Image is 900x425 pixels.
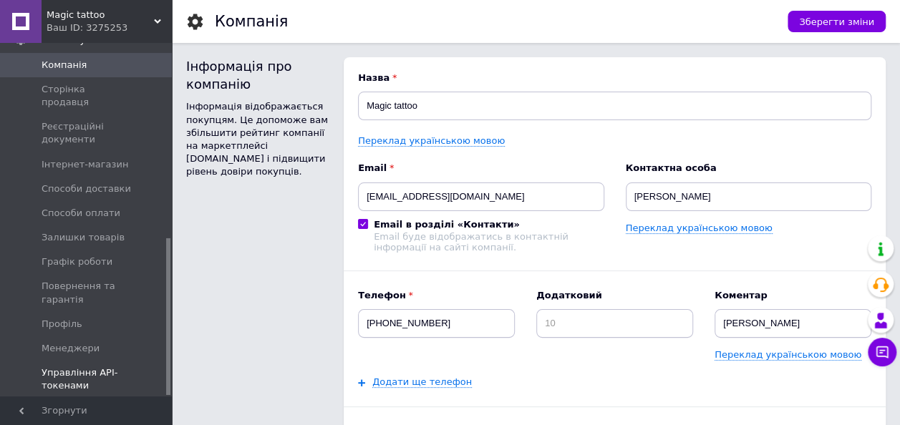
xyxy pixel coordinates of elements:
span: Зберегти зміни [799,16,874,27]
span: Управління API-токенами [42,366,132,392]
b: Додатковий [536,289,693,302]
button: Чат з покупцем [868,338,896,366]
body: Редактор, B30DE4F3-CEB2-4441-866F-B3A800D9AE08 [14,14,498,191]
span: Повернення та гарантія [42,280,132,306]
input: Електронна адреса [358,182,604,211]
a: Переклад українською мовою [358,135,505,147]
input: Наприклад: Бухгалтерія [715,309,871,338]
em: це високої якості продукт, який створений для тимчасового татуювання ( для нанесення гліттеру або... [14,79,495,134]
p: - Ще маємо у продажі додаткові матеріали для створення тимчасового татуювання. [14,77,498,167]
span: Способи оплати [42,207,120,220]
span: Компанія [42,59,87,72]
span: Графік роботи [42,255,112,268]
h1: Компанія [215,13,288,30]
b: Телефон [358,289,515,302]
p: Ми займаємося власним виробництвом вінілових трафаретів в [GEOGRAPHIC_DATA]. [14,54,498,69]
em: Мене звати [PERSON_NAME] і я професійний дизайнер та засновниця компанії MAGIG TATTOO, яка працює... [14,16,483,41]
span: Профіль [42,318,82,331]
div: Email буде відображатись в контактній інформації на сайті компанії. [374,231,604,253]
b: Email [358,162,604,175]
span: Менеджери [42,342,100,355]
div: Інформація про компанію [186,57,329,93]
input: 10 [536,309,693,338]
input: ПІБ [626,182,872,211]
strong: Звертайтесь! Проконсультуємо [PERSON_NAME] особисто та допоможемо з вибором! [14,177,435,188]
a: Переклад українською мовою [626,223,773,234]
b: Коментар [715,289,871,302]
b: Назва [358,72,871,84]
span: Інтернет-магазин [42,158,128,171]
a: Переклад українською мовою [715,349,861,361]
span: Magic tattoo [47,9,154,21]
div: Ваш ID: 3275253 [47,21,172,34]
b: Email в розділі «Контакти» [374,219,520,230]
span: Реєстраційні документи [42,120,132,146]
b: Контактна особа [626,162,872,175]
div: Інформація відображається покупцям. Це допоможе вам збільшити рейтинг компанії на маркетплейсі [D... [186,100,329,178]
span: Залишки товарів [42,231,125,244]
input: Назва вашої компанії [358,92,871,120]
a: Додати ще телефон [372,376,472,388]
span: Сторінка продавця [42,83,132,109]
span: Способи доставки [42,182,131,195]
input: +38 096 0000000 [358,309,515,338]
button: Зберегти зміни [788,11,886,32]
strong: Одноразові тришарові трафарети [14,79,183,89]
